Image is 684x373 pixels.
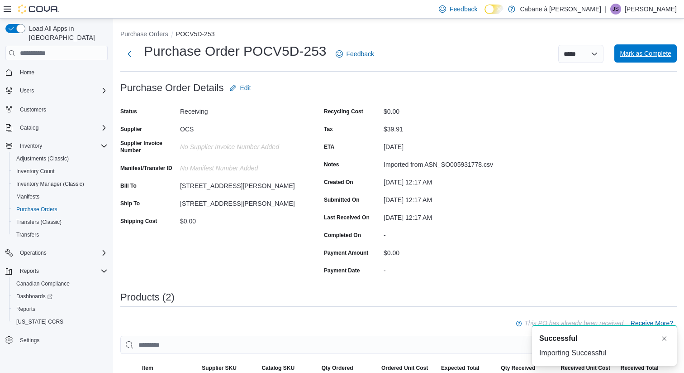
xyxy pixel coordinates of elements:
span: Successful [539,333,577,344]
label: ETA [324,143,334,150]
a: Settings [16,335,43,346]
button: Inventory [16,140,46,151]
h1: Purchase Order POCV5D-253 [144,42,327,60]
button: Inventory Manager (Classic) [9,178,111,190]
a: Inventory Manager (Classic) [13,179,88,189]
button: Catalog [2,121,111,134]
a: Purchase Orders [13,204,61,215]
img: Cova [18,5,59,14]
button: Receive More? [627,314,677,332]
button: Inventory Count [9,165,111,178]
a: Reports [13,304,39,315]
span: Catalog SKU [261,364,294,372]
button: Canadian Compliance [9,277,111,290]
div: [STREET_ADDRESS][PERSON_NAME] [180,179,301,189]
a: Dashboards [13,291,56,302]
label: Last Received On [324,214,370,221]
p: [PERSON_NAME] [625,4,677,15]
div: [DATE] 12:17 AM [384,210,505,221]
span: Inventory [20,142,42,150]
a: Adjustments (Classic) [13,153,72,164]
div: $0.00 [384,246,505,257]
span: Customers [16,103,108,115]
button: POCV5D-253 [176,30,215,38]
span: Inventory Manager (Classic) [16,180,84,188]
h3: Purchase Order Details [120,82,224,93]
button: Customers [2,102,111,116]
button: Next [120,45,138,63]
label: Created On [324,179,353,186]
input: Dark Mode [484,5,503,14]
span: Supplier SKU [202,364,237,372]
span: Operations [16,247,108,258]
button: [US_STATE] CCRS [9,315,111,328]
span: Manifests [13,191,108,202]
label: Completed On [324,232,361,239]
div: Receiving [180,104,301,115]
h3: Products (2) [120,292,175,303]
span: Reports [13,304,108,315]
span: Feedback [347,49,374,58]
label: Payment Date [324,267,360,274]
label: Submitted On [324,196,360,203]
label: Supplier [120,126,142,133]
span: Item [142,364,153,372]
div: Imported from ASN_SO005931778.csv [384,157,505,168]
button: Edit [226,79,255,97]
button: Purchase Orders [120,30,168,38]
span: Dashboards [16,293,52,300]
a: Manifests [13,191,43,202]
div: - [384,263,505,274]
span: Reports [20,267,39,275]
button: Users [16,85,38,96]
button: Operations [2,247,111,259]
div: [DATE] 12:17 AM [384,175,505,186]
a: Transfers (Classic) [13,217,65,228]
span: Load All Apps in [GEOGRAPHIC_DATA] [25,24,108,42]
span: Adjustments (Classic) [16,155,69,162]
div: [DATE] [384,140,505,150]
a: Transfers [13,229,43,240]
span: Purchase Orders [13,204,108,215]
span: Manifests [16,193,39,200]
button: Reports [16,266,43,276]
span: Inventory Manager (Classic) [13,179,108,189]
span: Catalog [20,124,38,131]
div: OCS [180,122,301,133]
button: Users [2,84,111,97]
button: Transfers [9,228,111,241]
div: Importing Successful [539,348,670,358]
div: $0.00 [384,104,505,115]
a: [US_STATE] CCRS [13,316,67,327]
label: Ship To [120,200,140,207]
span: Canadian Compliance [16,280,70,287]
span: Ordered Unit Cost [381,364,428,372]
span: Reports [16,266,108,276]
label: Notes [324,161,339,168]
div: No Supplier Invoice Number added [180,140,301,150]
a: Feedback [332,45,378,63]
button: Reports [9,303,111,315]
div: No Manifest Number added [180,161,301,172]
span: Transfers (Classic) [16,218,62,226]
a: Dashboards [9,290,111,303]
span: Catalog [16,122,108,133]
button: Manifests [9,190,111,203]
button: Transfers (Classic) [9,216,111,228]
div: $0.00 [180,214,301,225]
a: Canadian Compliance [13,278,73,289]
label: Shipping Cost [120,218,157,225]
div: [DATE] 12:17 AM [384,193,505,203]
span: [US_STATE] CCRS [16,318,63,325]
button: Operations [16,247,50,258]
button: Inventory [2,140,111,152]
a: Customers [16,104,50,115]
span: Customers [20,106,46,113]
span: Qty Received [501,364,535,372]
button: Purchase Orders [9,203,111,216]
a: Home [16,67,38,78]
div: Notification [539,333,670,344]
nav: An example of EuiBreadcrumbs [120,29,677,40]
div: - [384,228,505,239]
